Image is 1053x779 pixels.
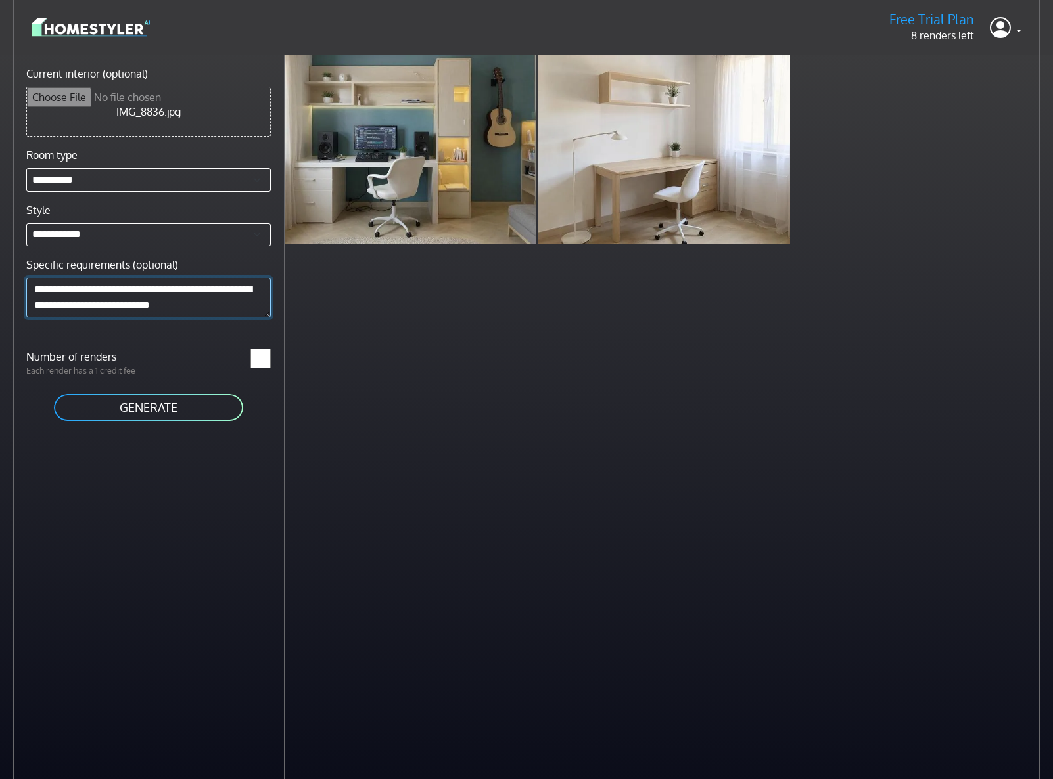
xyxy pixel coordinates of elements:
p: [DATE] [358,84,463,97]
label: Number of renders [18,349,149,365]
label: Room type [26,147,78,163]
img: logo-3de290ba35641baa71223ecac5eacb59cb85b4c7fdf211dc9aaecaaee71ea2f8.svg [32,16,150,39]
label: Style [26,202,51,218]
label: Current interior (optional) [26,66,148,81]
label: Specific requirements (optional) [26,257,178,273]
p: 8 renders left [889,28,974,43]
p: [DATE] [611,84,716,97]
button: GENERATE [53,393,245,422]
p: Minimalist study room [611,66,716,81]
p: Each render has a 1 credit fee [18,365,149,377]
p: Minimalist study room [358,66,463,81]
h5: Free Trial Plan [889,11,974,28]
